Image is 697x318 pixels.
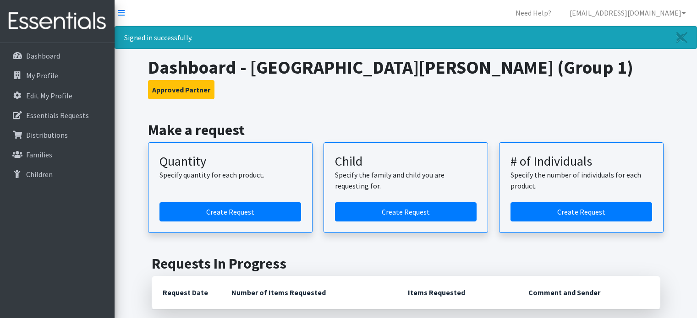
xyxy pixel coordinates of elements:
[510,169,652,191] p: Specify the number of individuals for each product.
[26,170,53,179] p: Children
[510,202,652,221] a: Create a request by number of individuals
[508,4,559,22] a: Need Help?
[4,146,111,164] a: Families
[26,150,52,159] p: Families
[26,51,60,60] p: Dashboard
[510,154,652,169] h3: # of Individuals
[335,202,477,221] a: Create a request for a child or family
[152,276,220,309] th: Request Date
[4,47,111,65] a: Dashboard
[335,154,477,169] h3: Child
[159,154,301,169] h3: Quantity
[26,91,72,100] p: Edit My Profile
[148,80,214,99] button: Approved Partner
[4,6,111,37] img: HumanEssentials
[517,276,660,309] th: Comment and Sender
[335,169,477,191] p: Specify the family and child you are requesting for.
[26,71,58,80] p: My Profile
[159,202,301,221] a: Create a request by quantity
[152,255,660,272] h2: Requests In Progress
[4,126,111,144] a: Distributions
[159,169,301,180] p: Specify quantity for each product.
[26,111,89,120] p: Essentials Requests
[562,4,693,22] a: [EMAIL_ADDRESS][DOMAIN_NAME]
[148,56,664,78] h1: Dashboard - [GEOGRAPHIC_DATA][PERSON_NAME] (Group 1)
[115,26,697,49] div: Signed in successfully.
[4,66,111,85] a: My Profile
[220,276,397,309] th: Number of Items Requested
[148,121,664,139] h2: Make a request
[4,165,111,183] a: Children
[667,27,697,49] a: Close
[4,106,111,124] a: Essentials Requests
[26,130,68,140] p: Distributions
[4,86,111,105] a: Edit My Profile
[397,276,517,309] th: Items Requested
